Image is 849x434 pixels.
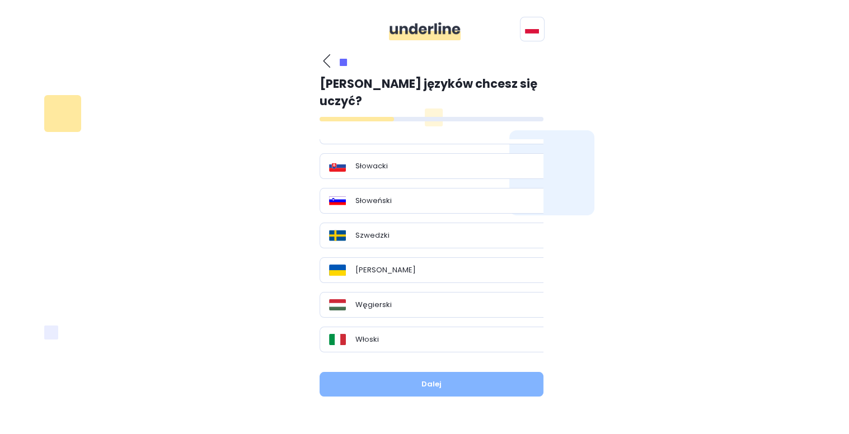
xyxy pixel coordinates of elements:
[320,372,543,397] button: Dalej
[329,195,346,206] img: Flag_of_Slovenia.svg
[355,299,392,310] p: Węgierski
[355,161,388,172] p: Słowacki
[320,75,543,110] p: [PERSON_NAME] języków chcesz się uczyć?
[355,265,416,276] p: [PERSON_NAME]
[329,334,346,345] img: Flag_of_Italy.svg
[525,25,539,34] img: svg+xml;base64,PHN2ZyB4bWxucz0iaHR0cDovL3d3dy53My5vcmcvMjAwMC9zdmciIGlkPSJGbGFnIG9mIFBvbGFuZCIgdm...
[329,299,346,310] img: Flag_of_Hungary.svg
[389,22,461,40] img: ddgMu+Zv+CXDCfumCWfsmuPlDdRfDDxAd9LAAAAAAElFTkSuQmCC
[355,195,392,206] p: Słoweński
[329,265,346,276] img: Flag_of_Ukraine.svg
[329,230,346,241] img: Flag_of_Sweden.svg
[329,161,346,172] img: Flag_of_Slovakia.svg
[355,334,379,345] p: Włoski
[355,230,390,241] p: Szwedzki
